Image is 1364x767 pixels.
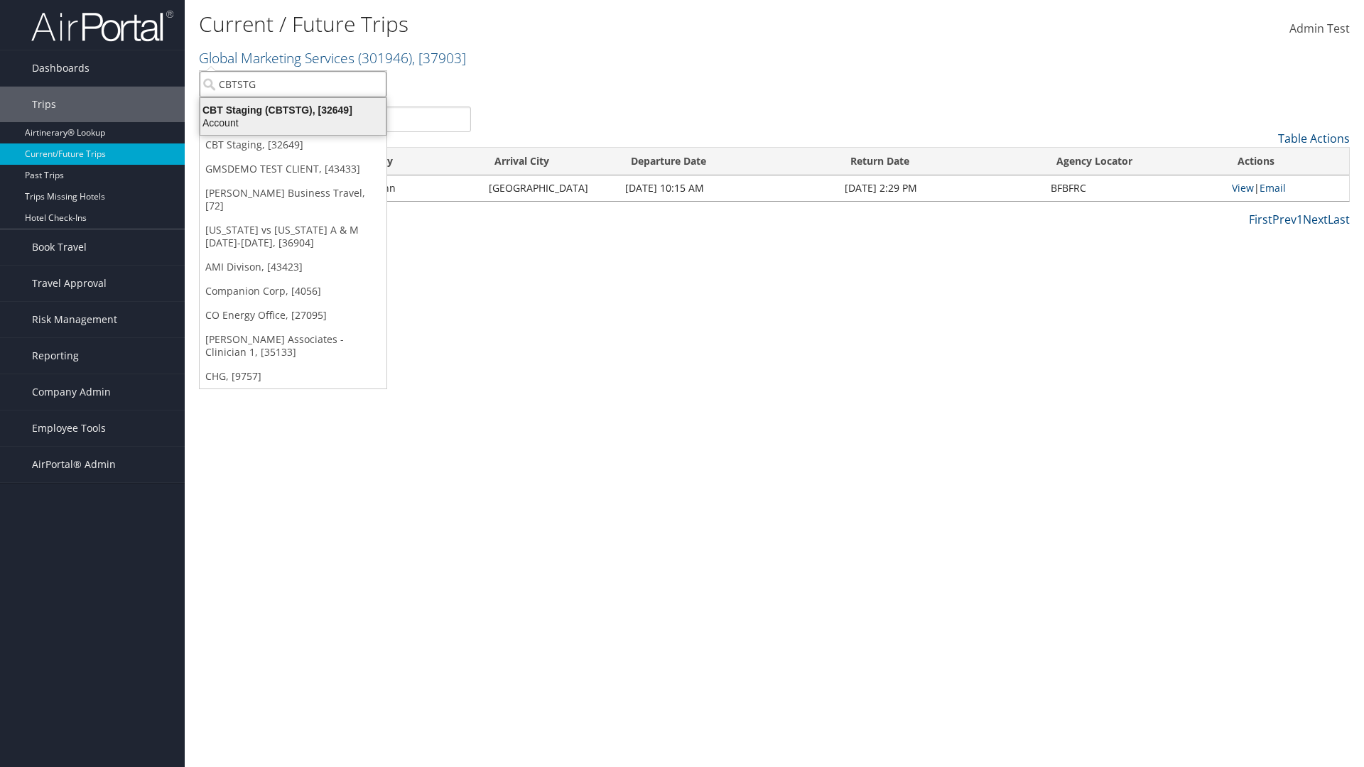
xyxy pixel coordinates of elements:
div: Account [192,116,394,129]
input: Search Accounts [200,71,386,97]
a: AMI Divison, [43423] [200,255,386,279]
span: Travel Approval [32,266,107,301]
span: Employee Tools [32,410,106,446]
a: Last [1328,212,1350,227]
span: Risk Management [32,302,117,337]
a: Companion Corp, [4056] [200,279,386,303]
a: GMSDEMO TEST CLIENT, [43433] [200,157,386,181]
a: View [1232,181,1254,195]
td: [DATE] 2:29 PM [838,175,1044,201]
td: [US_STATE] Penn [308,175,481,201]
a: Table Actions [1278,131,1350,146]
a: CO Energy Office, [27095] [200,303,386,327]
a: Email [1260,181,1286,195]
th: Departure City: activate to sort column ascending [308,148,481,175]
span: Admin Test [1289,21,1350,36]
a: Admin Test [1289,7,1350,51]
a: 1 [1297,212,1303,227]
span: Trips [32,87,56,122]
a: [PERSON_NAME] Business Travel, [72] [200,181,386,218]
span: Reporting [32,338,79,374]
p: Filter: [199,75,966,93]
span: Company Admin [32,374,111,410]
span: AirPortal® Admin [32,447,116,482]
th: Departure Date: activate to sort column descending [618,148,838,175]
a: CBT Staging, [32649] [200,133,386,157]
th: Arrival City: activate to sort column ascending [482,148,618,175]
td: [DATE] 10:15 AM [618,175,838,201]
span: ( 301946 ) [358,48,412,67]
img: airportal-logo.png [31,9,173,43]
span: Dashboards [32,50,90,86]
a: Global Marketing Services [199,48,466,67]
a: Prev [1272,212,1297,227]
td: [GEOGRAPHIC_DATA] [482,175,618,201]
a: CHG, [9757] [200,364,386,388]
th: Return Date: activate to sort column ascending [838,148,1044,175]
td: BFBFRC [1044,175,1225,201]
a: Next [1303,212,1328,227]
a: [US_STATE] vs [US_STATE] A & M [DATE]-[DATE], [36904] [200,218,386,255]
td: | [1225,175,1349,201]
th: Actions [1225,148,1349,175]
th: Agency Locator: activate to sort column ascending [1044,148,1225,175]
a: First [1249,212,1272,227]
div: CBT Staging (CBTSTG), [32649] [192,104,394,116]
a: [PERSON_NAME] Associates - Clinician 1, [35133] [200,327,386,364]
h1: Current / Future Trips [199,9,966,39]
span: Book Travel [32,229,87,265]
span: , [ 37903 ] [412,48,466,67]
